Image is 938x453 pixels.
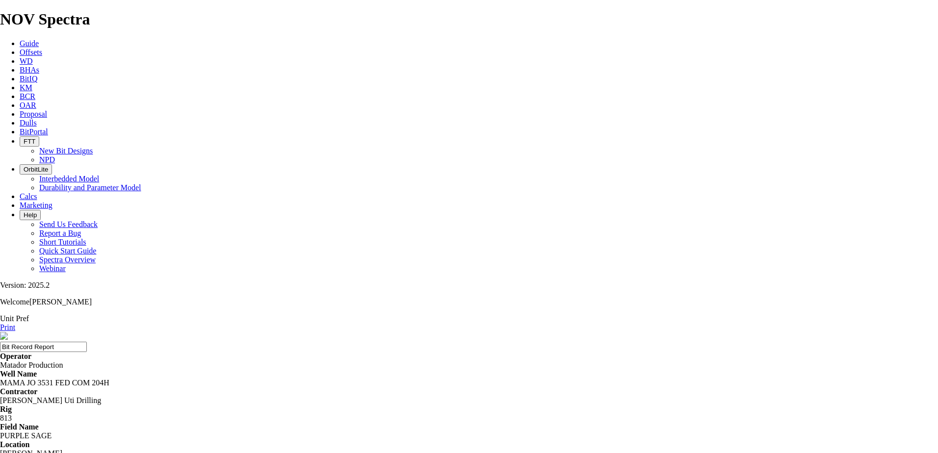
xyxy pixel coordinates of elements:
button: OrbitLite [20,164,52,175]
a: Quick Start Guide [39,247,96,255]
button: FTT [20,136,39,147]
a: Durability and Parameter Model [39,183,141,192]
a: New Bit Designs [39,147,93,155]
span: Help [24,211,37,219]
a: Offsets [20,48,42,56]
a: WD [20,57,33,65]
a: Report a Bug [39,229,81,237]
a: BitPortal [20,127,48,136]
a: OAR [20,101,36,109]
span: [PERSON_NAME] [29,298,92,306]
a: Guide [20,39,39,48]
a: Proposal [20,110,47,118]
span: FTT [24,138,35,145]
a: BCR [20,92,35,101]
a: BHAs [20,66,39,74]
a: Spectra Overview [39,255,96,264]
a: Webinar [39,264,66,273]
a: Marketing [20,201,52,209]
a: NPD [39,155,55,164]
a: Calcs [20,192,37,201]
a: Send Us Feedback [39,220,98,228]
a: Dulls [20,119,37,127]
a: Interbedded Model [39,175,99,183]
a: KM [20,83,32,92]
a: Short Tutorials [39,238,86,246]
a: BitIQ [20,75,37,83]
span: OrbitLite [24,166,48,173]
button: Help [20,210,41,220]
